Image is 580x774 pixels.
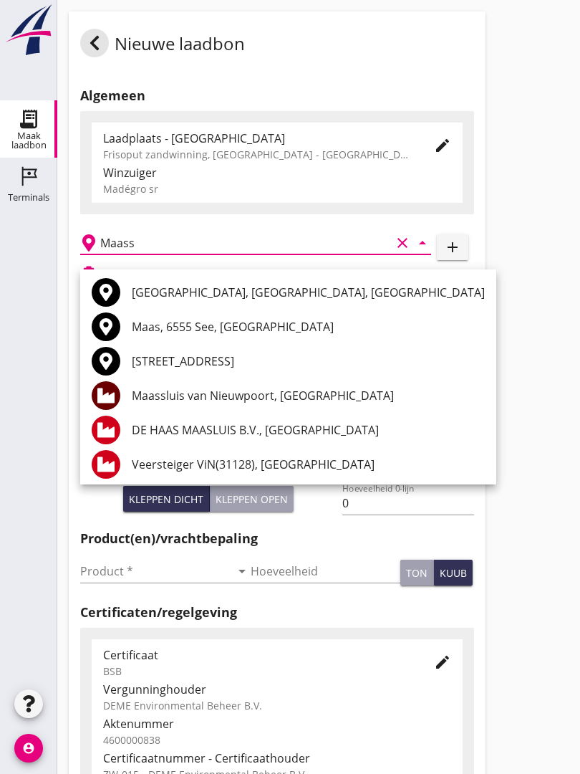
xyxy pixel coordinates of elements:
[103,698,451,713] div: DEME Environmental Beheer B.V.
[103,750,451,767] div: Certificaatnummer - Certificaathouder
[132,456,485,473] div: Veersteiger ViN(31128), [GEOGRAPHIC_DATA]
[210,486,294,512] button: Kleppen open
[342,492,473,515] input: Hoeveelheid 0-lijn
[14,734,43,763] i: account_circle
[216,492,288,507] div: Kleppen open
[434,560,473,586] button: kuub
[103,267,176,279] h2: Beladen vaartuig
[3,4,54,57] img: logo-small.a267ee39.svg
[123,486,210,512] button: Kleppen dicht
[8,193,49,202] div: Terminals
[103,681,451,698] div: Vergunninghouder
[132,318,485,335] div: Maas, 6555 See, [GEOGRAPHIC_DATA]
[444,239,461,256] i: add
[103,715,451,732] div: Aktenummer
[103,147,411,162] div: Frisoput zandwinning, [GEOGRAPHIC_DATA] - [GEOGRAPHIC_DATA].
[251,560,401,583] input: Hoeveelheid
[103,130,411,147] div: Laadplaats - [GEOGRAPHIC_DATA]
[103,732,451,747] div: 4600000838
[80,560,231,583] input: Product *
[132,421,485,439] div: DE HAAS MAASLUIS B.V., [GEOGRAPHIC_DATA]
[80,603,474,622] h2: Certificaten/regelgeving
[100,231,391,254] input: Losplaats
[80,529,474,548] h2: Product(en)/vrachtbepaling
[80,29,245,63] div: Nieuwe laadbon
[103,181,451,196] div: Madégro sr
[406,565,427,580] div: ton
[233,563,251,580] i: arrow_drop_down
[132,353,485,370] div: [STREET_ADDRESS]
[103,164,451,181] div: Winzuiger
[132,387,485,404] div: Maassluis van Nieuwpoort, [GEOGRAPHIC_DATA]
[129,492,203,507] div: Kleppen dicht
[434,654,451,671] i: edit
[103,646,411,664] div: Certificaat
[132,284,485,301] div: [GEOGRAPHIC_DATA], [GEOGRAPHIC_DATA], [GEOGRAPHIC_DATA]
[400,560,434,586] button: ton
[414,234,431,252] i: arrow_drop_down
[434,137,451,154] i: edit
[394,234,411,252] i: clear
[103,664,411,679] div: BSB
[80,86,474,105] h2: Algemeen
[440,565,467,580] div: kuub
